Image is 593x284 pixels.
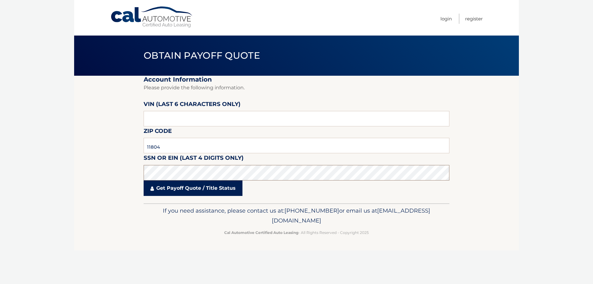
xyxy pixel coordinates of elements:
[148,229,445,236] p: - All Rights Reserved - Copyright 2025
[144,100,241,111] label: VIN (last 6 characters only)
[148,206,445,226] p: If you need assistance, please contact us at: or email us at
[284,207,339,214] span: [PHONE_NUMBER]
[144,83,449,92] p: Please provide the following information.
[144,126,172,138] label: Zip Code
[144,153,244,165] label: SSN or EIN (last 4 digits only)
[144,50,260,61] span: Obtain Payoff Quote
[224,230,298,235] strong: Cal Automotive Certified Auto Leasing
[144,76,449,83] h2: Account Information
[144,180,242,196] a: Get Payoff Quote / Title Status
[440,14,452,24] a: Login
[465,14,483,24] a: Register
[110,6,194,28] a: Cal Automotive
